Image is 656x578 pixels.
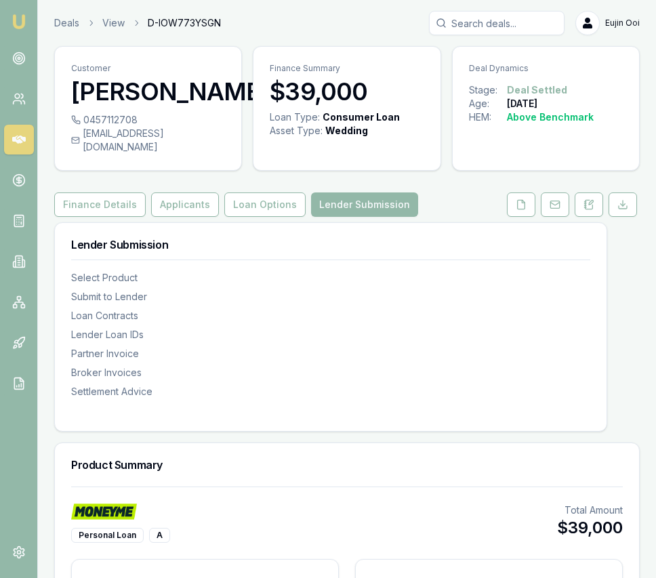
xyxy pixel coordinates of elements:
[149,528,170,543] div: A
[71,503,137,520] img: Money Me
[54,16,79,30] a: Deals
[557,517,623,539] div: $39,000
[71,63,225,74] p: Customer
[54,16,221,30] nav: breadcrumb
[557,503,623,517] div: Total Amount
[71,113,225,127] div: 0457112708
[148,192,222,217] a: Applicants
[429,11,565,35] input: Search deals
[308,192,421,217] a: Lender Submission
[469,63,623,74] p: Deal Dynamics
[71,459,623,470] h3: Product Summary
[71,78,225,105] h3: [PERSON_NAME]
[102,16,125,30] a: View
[469,110,507,124] div: HEM:
[71,271,590,285] div: Select Product
[71,385,590,398] div: Settlement Advice
[224,192,306,217] button: Loan Options
[469,97,507,110] div: Age:
[71,239,590,250] h3: Lender Submission
[71,290,590,304] div: Submit to Lender
[11,14,27,30] img: emu-icon-u.png
[71,528,144,543] div: Personal Loan
[270,78,424,105] h3: $39,000
[605,18,640,28] span: Eujin Ooi
[148,16,221,30] span: D-IOW773YSGN
[507,110,594,124] div: Above Benchmark
[507,97,537,110] div: [DATE]
[71,127,225,154] div: [EMAIL_ADDRESS][DOMAIN_NAME]
[71,328,590,342] div: Lender Loan IDs
[323,110,400,124] div: Consumer Loan
[71,366,590,379] div: Broker Invoices
[71,309,590,323] div: Loan Contracts
[151,192,219,217] button: Applicants
[311,192,418,217] button: Lender Submission
[507,83,567,97] div: Deal Settled
[54,192,146,217] button: Finance Details
[222,192,308,217] a: Loan Options
[71,347,590,360] div: Partner Invoice
[469,83,507,97] div: Stage:
[54,192,148,217] a: Finance Details
[325,124,368,138] div: Wedding
[270,124,323,138] div: Asset Type :
[270,110,320,124] div: Loan Type:
[270,63,424,74] p: Finance Summary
